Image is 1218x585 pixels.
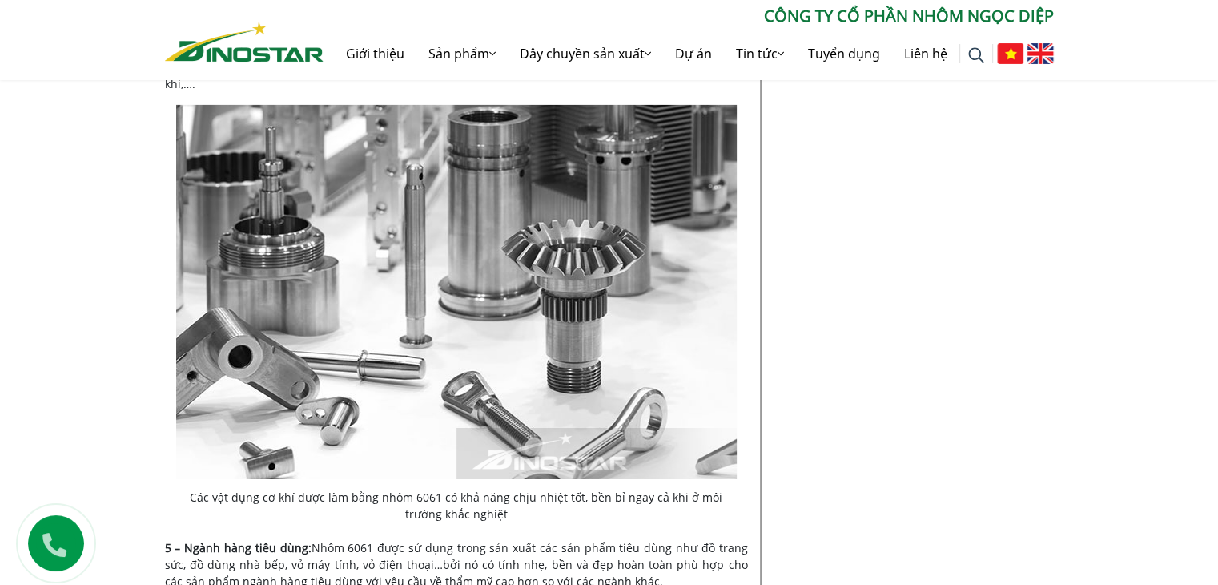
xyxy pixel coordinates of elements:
[796,28,892,79] a: Tuyển dụng
[663,28,724,79] a: Dự án
[165,540,312,555] strong: 5 – Ngành hàng tiêu dùng:
[416,28,508,79] a: Sản phẩm
[968,47,984,63] img: search
[997,43,1023,64] img: Tiếng Việt
[724,28,796,79] a: Tin tức
[508,28,663,79] a: Dây chuyền sản xuất
[892,28,959,79] a: Liên hệ
[176,489,737,522] figcaption: Các vật dụng cơ khí được làm bằng nhôm 6061 có khả năng chịu nhiệt tốt, bền bỉ ngay cả khi ở môi ...
[324,4,1054,28] p: CÔNG TY CỔ PHẦN NHÔM NGỌC DIỆP
[165,22,324,62] img: Nhôm Dinostar
[1027,43,1054,64] img: English
[176,105,737,479] img: Các vật dụng cơ khí được làm bằng nhôm 6061
[334,28,416,79] a: Giới thiệu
